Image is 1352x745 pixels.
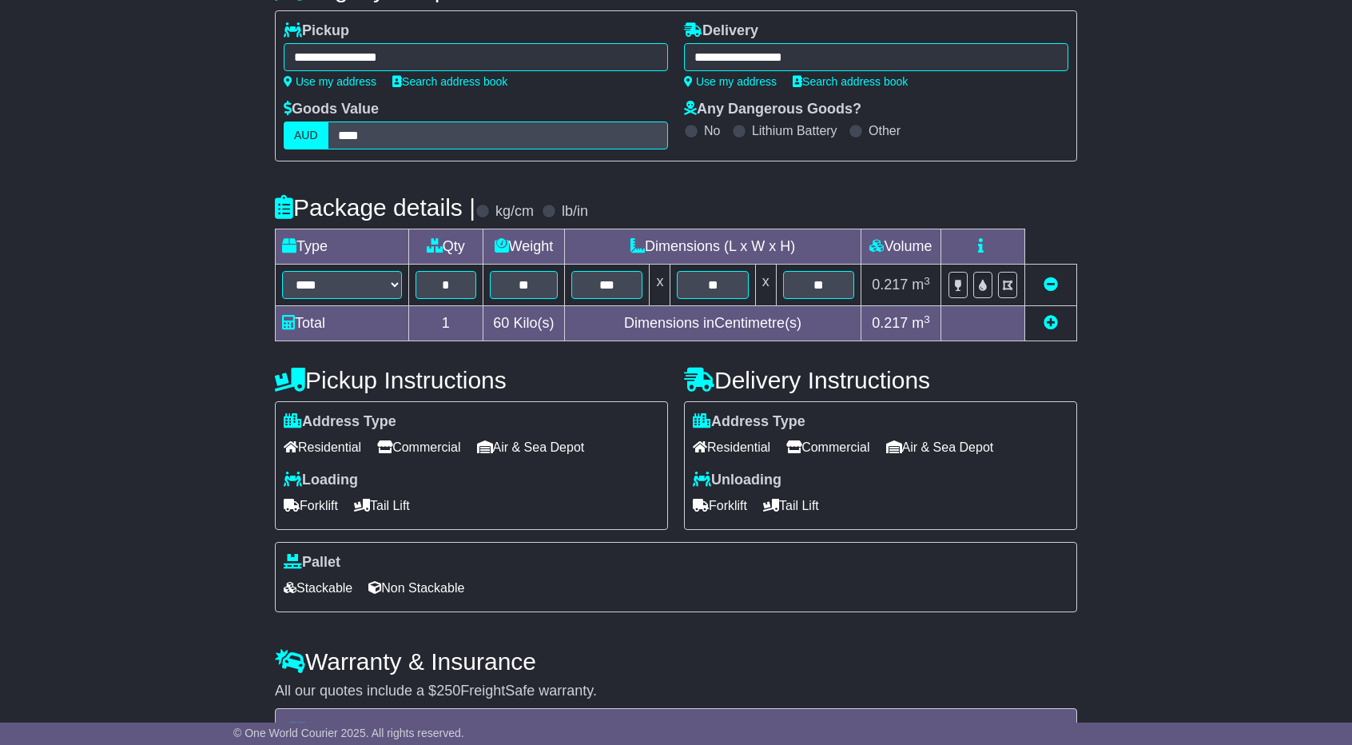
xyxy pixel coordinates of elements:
label: Goods Value [284,101,379,118]
a: Remove this item [1044,277,1058,293]
td: x [755,265,776,306]
h4: Package details | [275,194,475,221]
td: Weight [483,229,565,265]
span: Tail Lift [763,493,819,518]
label: Any Dangerous Goods? [684,101,861,118]
span: © One World Courier 2025. All rights reserved. [233,727,464,739]
label: AUD [284,122,328,149]
td: Type [276,229,409,265]
td: Dimensions in Centimetre(s) [565,306,861,341]
div: All our quotes include a $ FreightSafe warranty. [275,683,1077,700]
span: Non Stackable [368,576,464,600]
span: Stackable [284,576,352,600]
span: Tail Lift [354,493,410,518]
label: Other [869,123,901,138]
label: Unloading [693,472,781,489]
label: lb/in [562,203,588,221]
label: Address Type [284,413,396,431]
td: 1 [409,306,483,341]
span: m [912,315,930,331]
a: Use my address [284,75,376,88]
h4: Delivery Instructions [684,367,1077,393]
span: Forklift [693,493,747,518]
label: kg/cm [495,203,534,221]
label: Address Type [693,413,805,431]
label: Loading [284,472,358,489]
a: Use my address [684,75,777,88]
h4: Pickup Instructions [275,367,668,393]
span: Residential [284,435,361,460]
td: x [650,265,670,306]
td: Volume [861,229,940,265]
span: m [912,277,930,293]
span: Forklift [284,493,338,518]
td: Kilo(s) [483,306,565,341]
label: Pallet [284,554,340,572]
label: Pickup [284,22,349,40]
span: Residential [693,435,770,460]
sup: 3 [924,275,930,287]
span: 60 [493,315,509,331]
a: Search address book [793,75,908,88]
a: Add new item [1044,315,1058,331]
span: 0.217 [872,315,908,331]
td: Total [276,306,409,341]
span: 0.217 [872,277,908,293]
span: Commercial [377,435,460,460]
td: Qty [409,229,483,265]
label: No [704,123,720,138]
span: Air & Sea Depot [477,435,585,460]
span: Commercial [786,435,869,460]
a: Search address book [392,75,507,88]
h4: Warranty & Insurance [275,648,1077,675]
label: Lithium Battery [752,123,837,138]
span: 250 [436,683,460,699]
sup: 3 [924,313,930,325]
span: Air & Sea Depot [886,435,994,460]
label: Delivery [684,22,758,40]
td: Dimensions (L x W x H) [565,229,861,265]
